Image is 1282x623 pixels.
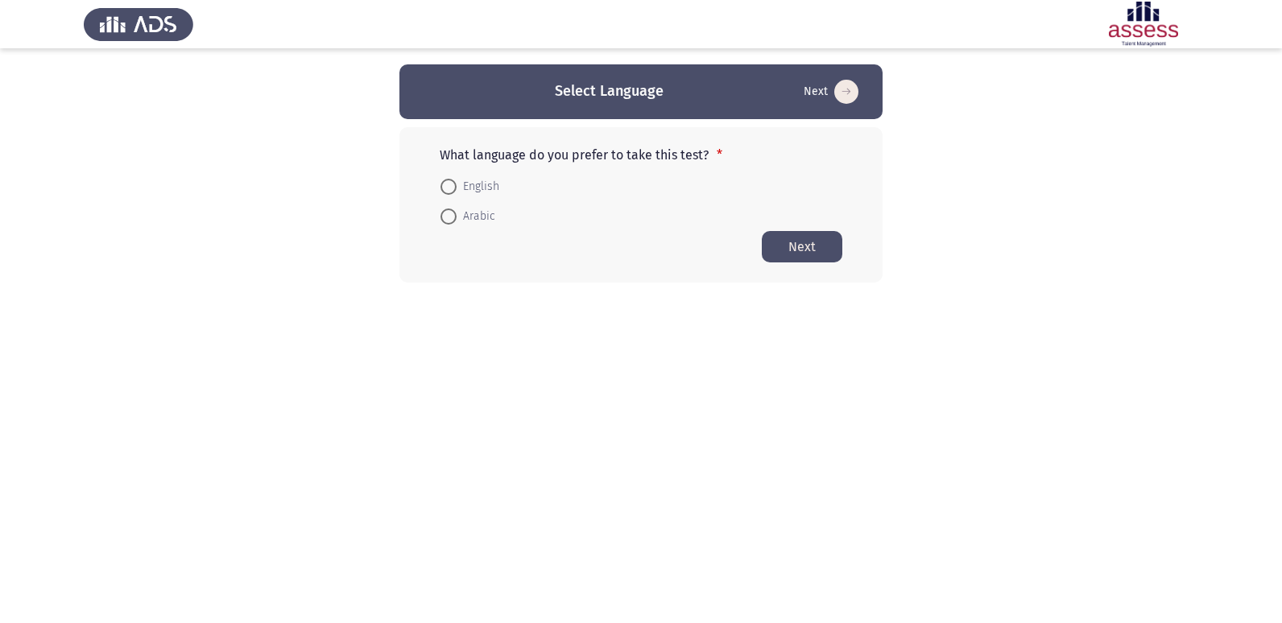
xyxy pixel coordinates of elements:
[799,79,863,105] button: Start assessment
[555,81,664,101] h3: Select Language
[457,177,499,196] span: English
[457,207,495,226] span: Arabic
[762,231,842,262] button: Start assessment
[84,2,193,47] img: Assess Talent Management logo
[440,147,842,163] p: What language do you prefer to take this test?
[1089,2,1198,47] img: Assessment logo of ASSESS Employability - EBI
